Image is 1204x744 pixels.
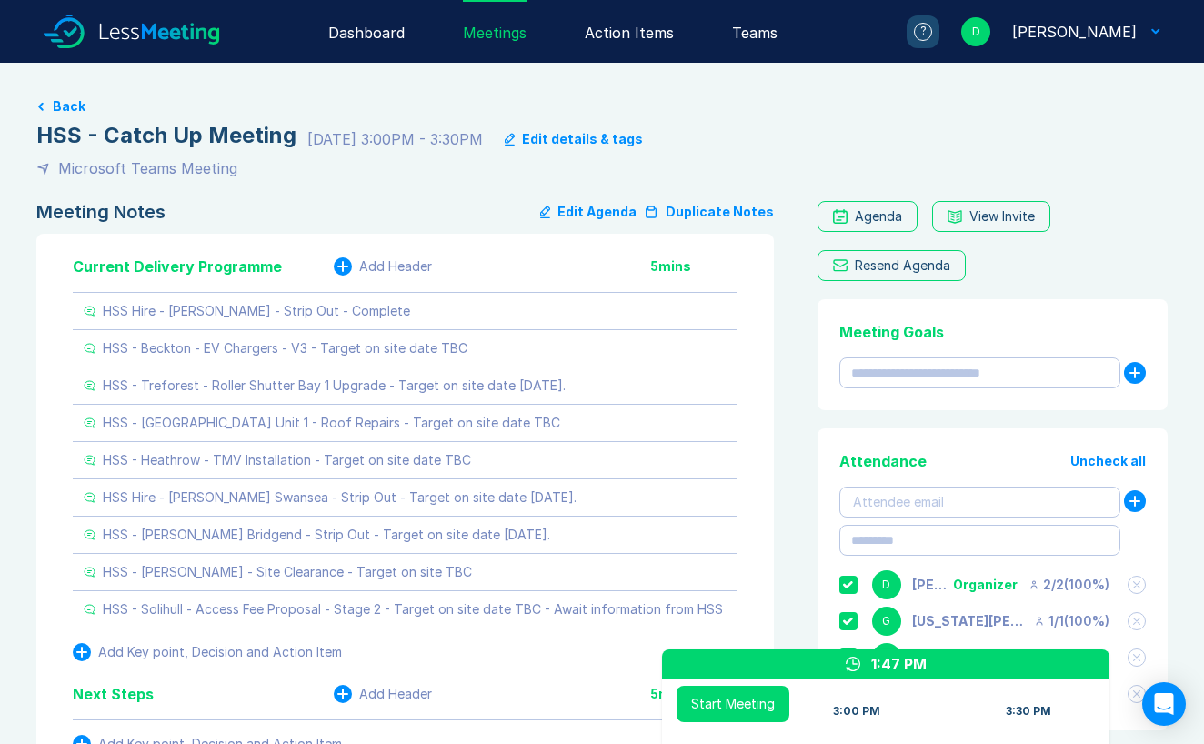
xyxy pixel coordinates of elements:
div: 1:47 PM [871,653,927,675]
div: Georgia Kellie [912,614,1023,628]
div: G [872,607,901,636]
div: Microsoft Teams Meeting [58,157,237,179]
button: Resend Agenda [818,250,966,281]
button: Add Header [334,685,432,703]
div: HSS - [PERSON_NAME] - Site Clearance - Target on site TBC [103,565,472,579]
div: Danny Sisson [912,578,953,592]
div: HSS Hire - [PERSON_NAME] Swansea - Strip Out - Target on site date [DATE]. [103,490,577,505]
div: View Invite [969,209,1035,224]
div: ? [914,23,932,41]
div: Edit details & tags [522,132,643,146]
div: Meeting Goals [839,321,1146,343]
a: Agenda [818,201,918,232]
div: HSS - Solihull - Access Fee Proposal - Stage 2 - Target on site date TBC - Await information from... [103,602,723,617]
div: D [872,570,901,599]
div: Danny Sisson [1012,21,1137,43]
div: Next Steps [73,683,154,705]
a: Back [36,99,1168,114]
button: Uncheck all [1070,454,1146,468]
div: HSS - Treforest - Roller Shutter Bay 1 Upgrade - Target on site date [DATE]. [103,378,566,393]
div: HSS Hire - [PERSON_NAME] - Strip Out - Complete [103,304,410,318]
div: Add Header [359,687,432,701]
div: Attendance [839,450,927,472]
button: Duplicate Notes [644,201,774,223]
button: Add Key point, Decision and Action Item [73,643,342,661]
div: 3:30 PM [1006,704,1051,719]
div: M [872,643,901,672]
button: Back [53,99,85,114]
div: Meeting Notes [36,201,166,223]
div: HSS - Beckton - EV Chargers - V3 - Target on site date TBC [103,341,467,356]
div: 3:00 PM [833,704,880,719]
div: Resend Agenda [855,258,950,273]
div: [DATE] 3:00PM - 3:30PM [307,128,483,150]
div: D [961,17,990,46]
div: Organizer [953,578,1018,592]
div: 2 / 2 ( 100 %) [1028,578,1109,592]
button: Edit Agenda [540,201,637,223]
button: View Invite [932,201,1050,232]
div: 1 / 1 ( 100 %) [1034,614,1109,628]
a: ? [885,15,939,48]
div: HSS - Heathrow - TMV Installation - Target on site date TBC [103,453,471,468]
button: Start Meeting [677,686,789,722]
div: Agenda [855,209,902,224]
div: Current Delivery Programme [73,256,282,277]
button: Add Header [334,257,432,276]
div: 5 mins [650,259,737,274]
div: Add Key point, Decision and Action Item [98,645,342,659]
div: Add Header [359,259,432,274]
div: HSS - [PERSON_NAME] Bridgend - Strip Out - Target on site date [DATE]. [103,528,550,542]
div: Open Intercom Messenger [1142,682,1186,726]
div: HSS - [GEOGRAPHIC_DATA] Unit 1 - Roof Repairs - Target on site date TBC [103,416,560,430]
button: Edit details & tags [505,132,643,146]
div: 5 mins [650,687,737,701]
div: HSS - Catch Up Meeting [36,121,296,150]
